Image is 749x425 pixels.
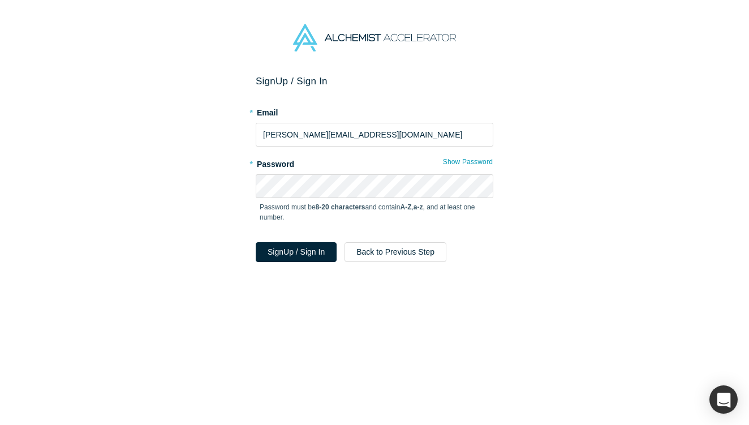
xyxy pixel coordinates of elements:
[316,203,365,211] strong: 8-20 characters
[256,242,337,262] button: SignUp / Sign In
[256,75,493,87] h2: Sign Up / Sign In
[345,242,446,262] button: Back to Previous Step
[401,203,412,211] strong: A-Z
[256,103,493,119] label: Email
[256,154,493,170] label: Password
[260,202,489,222] p: Password must be and contain , , and at least one number.
[293,24,456,51] img: Alchemist Accelerator Logo
[442,154,493,169] button: Show Password
[414,203,423,211] strong: a-z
